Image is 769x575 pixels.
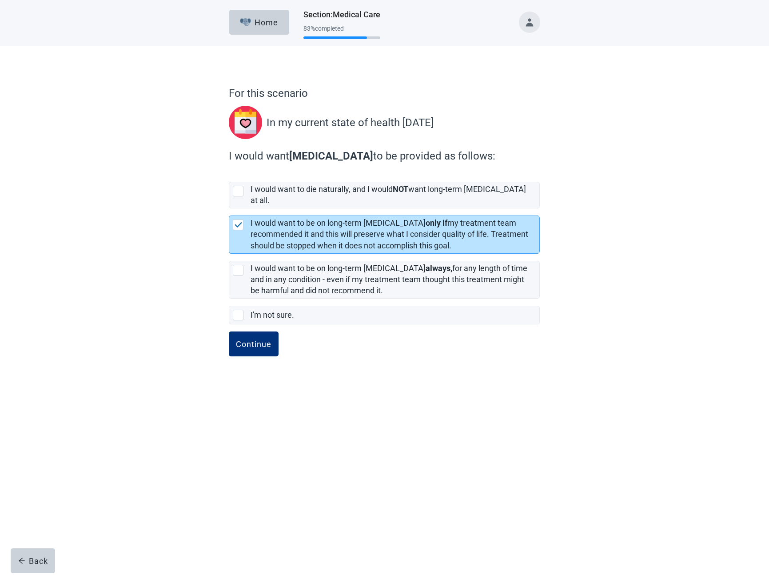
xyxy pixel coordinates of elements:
strong: only if [426,218,447,228]
div: [object Object], checkbox, not selected [229,182,540,208]
label: I would want to be on long-term [MEDICAL_DATA] for any length of time and in any condition - even... [251,264,527,295]
button: ElephantHome [229,10,289,35]
button: arrow-leftBack [11,548,55,573]
span: arrow-left [18,557,25,564]
label: I'm not sure. [251,310,294,319]
p: For this scenario [229,85,540,101]
label: I would want to be on long-term [MEDICAL_DATA] my treatment team recommended it and this will pre... [251,218,528,250]
strong: NOT [393,184,408,194]
div: I'm not sure., checkbox, not selected [229,306,540,324]
div: [object Object], checkbox, not selected [229,261,540,299]
button: Toggle account menu [519,12,540,33]
strong: [MEDICAL_DATA] [289,150,373,162]
div: Progress section [303,21,380,43]
label: I would want to be provided as follows: [229,148,535,164]
div: 83 % completed [303,25,380,32]
div: Continue [236,339,271,348]
label: I would want to die naturally, and I would want long-term [MEDICAL_DATA] at all. [251,184,526,205]
strong: always, [426,264,452,273]
h1: Section : Medical Care [303,8,380,21]
img: Elephant [240,18,251,26]
div: Back [18,556,48,565]
div: Home [240,18,278,27]
div: [object Object], checkbox, selected [229,216,540,253]
p: In my current state of health [DATE] [267,115,434,131]
button: Continue [229,331,279,356]
img: svg%3e [229,106,267,139]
